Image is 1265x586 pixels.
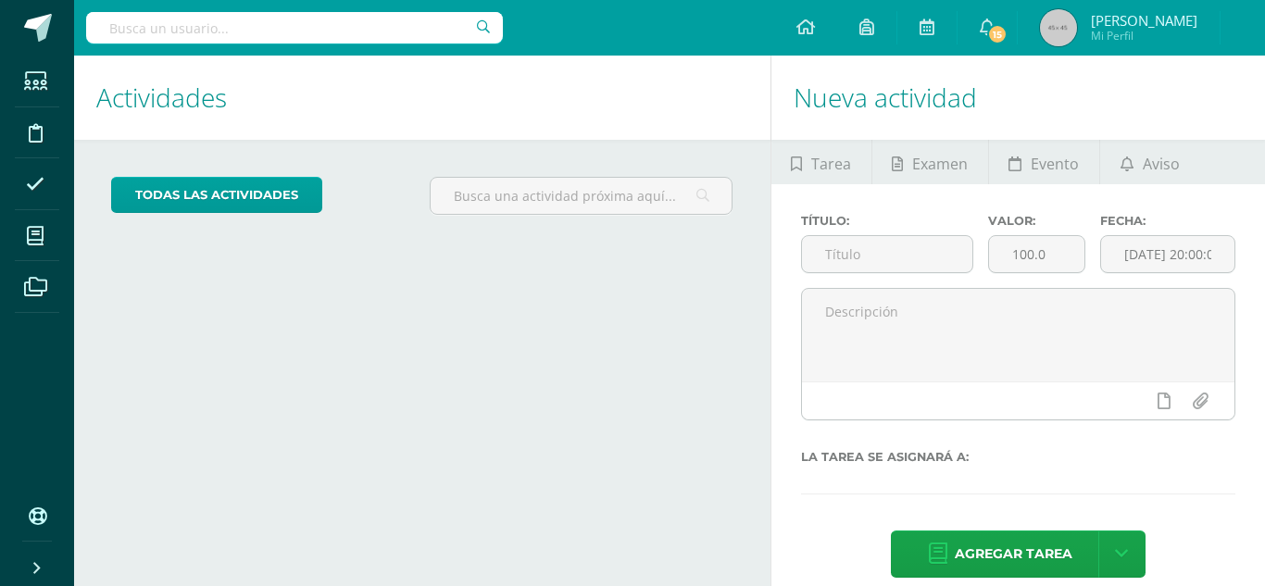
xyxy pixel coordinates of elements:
[86,12,503,44] input: Busca un usuario...
[111,177,322,213] a: todas las Actividades
[988,214,1085,228] label: Valor:
[1040,9,1077,46] img: 45x45
[1143,142,1180,186] span: Aviso
[802,236,972,272] input: Título
[1091,28,1197,44] span: Mi Perfil
[989,236,1084,272] input: Puntos máximos
[1100,214,1235,228] label: Fecha:
[1100,140,1199,184] a: Aviso
[989,140,1099,184] a: Evento
[801,214,973,228] label: Título:
[771,140,871,184] a: Tarea
[1101,236,1234,272] input: Fecha de entrega
[431,178,733,214] input: Busca una actividad próxima aquí...
[1031,142,1079,186] span: Evento
[987,24,1008,44] span: 15
[955,531,1072,577] span: Agregar tarea
[912,142,968,186] span: Examen
[96,56,748,140] h1: Actividades
[811,142,851,186] span: Tarea
[801,450,1236,464] label: La tarea se asignará a:
[872,140,988,184] a: Examen
[794,56,1244,140] h1: Nueva actividad
[1091,11,1197,30] span: [PERSON_NAME]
